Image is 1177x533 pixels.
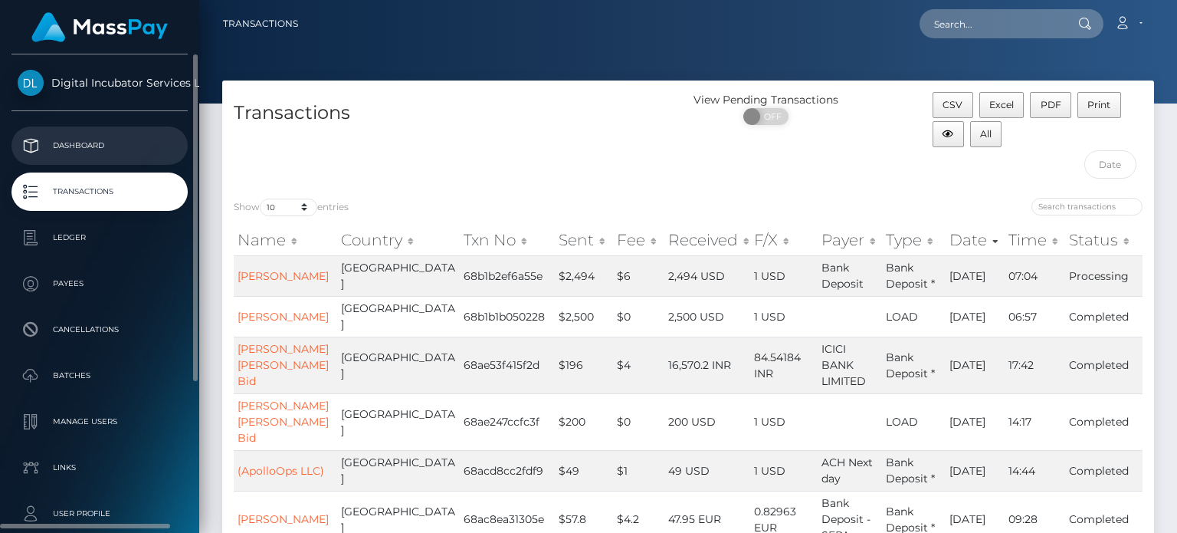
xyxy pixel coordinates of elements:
td: [DATE] [946,393,1005,450]
td: 68b1b1b050228 [460,296,555,337]
td: Completed [1065,337,1143,393]
span: OFF [752,108,790,125]
button: PDF [1030,92,1071,118]
td: [GEOGRAPHIC_DATA] [337,337,460,393]
td: $6 [613,255,665,296]
td: $196 [555,337,613,393]
td: $2,494 [555,255,613,296]
td: Completed [1065,450,1143,491]
p: Dashboard [18,134,182,157]
span: Bank Deposit [821,261,864,291]
th: Sent: activate to sort column ascending [555,225,613,255]
td: Bank Deposit * [882,255,945,296]
a: (ApolloOps LLC) [238,464,324,478]
button: Column visibility [933,121,964,147]
p: Ledger [18,226,182,249]
th: F/X: activate to sort column ascending [750,225,817,255]
td: $4 [613,337,665,393]
a: Links [11,449,188,487]
td: 17:42 [1005,337,1064,393]
td: [GEOGRAPHIC_DATA] [337,255,460,296]
div: View Pending Transactions [688,92,844,108]
p: Links [18,456,182,479]
td: [DATE] [946,337,1005,393]
span: All [980,128,992,140]
td: 84.54184 INR [750,337,817,393]
a: Dashboard [11,127,188,165]
th: Fee: activate to sort column ascending [613,225,665,255]
td: $49 [555,450,613,491]
span: Excel [989,99,1014,110]
a: Cancellations [11,311,188,349]
img: MassPay Logo [31,12,168,42]
select: Showentries [260,199,317,216]
th: Txn No: activate to sort column ascending [460,225,555,255]
th: Date: activate to sort column ascending [946,225,1005,255]
a: Transactions [11,173,188,211]
button: Print [1077,92,1121,118]
td: LOAD [882,296,945,337]
td: 68acd8cc2fdf9 [460,450,555,491]
td: [GEOGRAPHIC_DATA] [337,296,460,337]
a: [PERSON_NAME] [PERSON_NAME] Bid [238,399,329,445]
td: 49 USD [664,450,750,491]
a: Payees [11,265,188,303]
p: Cancellations [18,318,182,341]
a: [PERSON_NAME] [PERSON_NAME] Bid [238,342,329,388]
button: Excel [979,92,1025,118]
p: Payees [18,272,182,295]
th: Type: activate to sort column ascending [882,225,945,255]
td: 14:44 [1005,450,1064,491]
td: 1 USD [750,296,817,337]
span: ACH Next day [821,456,873,485]
input: Search... [920,9,1064,38]
td: [GEOGRAPHIC_DATA] [337,450,460,491]
td: 1 USD [750,393,817,450]
td: 200 USD [664,393,750,450]
td: [DATE] [946,450,1005,491]
th: Name: activate to sort column ascending [234,225,337,255]
input: Date filter [1084,150,1137,179]
td: $0 [613,393,665,450]
button: CSV [933,92,973,118]
td: 1 USD [750,255,817,296]
td: 07:04 [1005,255,1064,296]
a: [PERSON_NAME] [238,512,329,526]
td: Bank Deposit * [882,337,945,393]
td: $2,500 [555,296,613,337]
th: Status: activate to sort column ascending [1065,225,1143,255]
th: Received: activate to sort column ascending [664,225,750,255]
td: 14:17 [1005,393,1064,450]
th: Country: activate to sort column ascending [337,225,460,255]
td: Bank Deposit * [882,450,945,491]
a: [PERSON_NAME] [238,310,329,324]
td: Processing [1065,255,1143,296]
td: 2,500 USD [664,296,750,337]
td: Completed [1065,393,1143,450]
td: 2,494 USD [664,255,750,296]
span: Digital Incubator Services Limited [11,76,188,90]
td: [DATE] [946,296,1005,337]
td: $200 [555,393,613,450]
label: Show entries [234,199,349,216]
td: $1 [613,450,665,491]
a: Manage Users [11,403,188,441]
img: Digital Incubator Services Limited [18,70,44,96]
p: Batches [18,364,182,387]
p: Manage Users [18,410,182,433]
a: Batches [11,357,188,395]
span: CSV [943,99,962,110]
h4: Transactions [234,100,677,127]
td: $0 [613,296,665,337]
td: 06:57 [1005,296,1064,337]
td: [GEOGRAPHIC_DATA] [337,393,460,450]
td: Completed [1065,296,1143,337]
td: 16,570.2 INR [664,337,750,393]
td: 68ae247ccfc3f [460,393,555,450]
td: 68b1b2ef6a55e [460,255,555,296]
span: PDF [1041,99,1061,110]
span: ICICI BANK LIMITED [821,342,866,388]
a: Ledger [11,219,188,257]
a: Transactions [223,8,298,40]
th: Time: activate to sort column ascending [1005,225,1064,255]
